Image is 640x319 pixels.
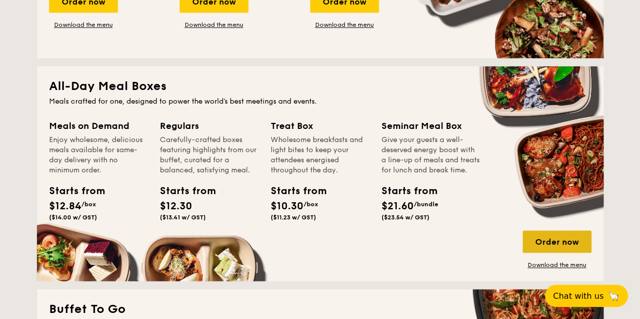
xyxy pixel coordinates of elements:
h2: Buffet To Go [49,301,591,317]
span: /bundle [414,201,438,208]
div: Starts from [49,184,95,199]
span: ($13.41 w/ GST) [160,214,206,221]
span: $12.30 [160,200,192,212]
a: Download the menu [49,21,118,29]
h2: All-Day Meal Boxes [49,78,591,95]
div: Treat Box [271,119,369,133]
div: Enjoy wholesome, delicious meals available for same-day delivery with no minimum order. [49,135,148,175]
div: Seminar Meal Box [381,119,480,133]
div: Give your guests a well-deserved energy boost with a line-up of meals and treats for lunch and br... [381,135,480,175]
button: Chat with us🦙 [545,285,628,307]
a: Download the menu [523,261,591,269]
span: ($11.23 w/ GST) [271,214,316,221]
span: ($23.54 w/ GST) [381,214,430,221]
span: Chat with us [553,291,604,301]
div: Meals on Demand [49,119,148,133]
span: $12.84 [49,200,81,212]
a: Download the menu [310,21,379,29]
div: Carefully-crafted boxes featuring highlights from our buffet, curated for a balanced, satisfying ... [160,135,259,175]
div: Wholesome breakfasts and light bites to keep your attendees energised throughout the day. [271,135,369,175]
span: 🦙 [608,290,620,302]
span: $21.60 [381,200,414,212]
div: Starts from [160,184,205,199]
div: Order now [523,231,591,253]
div: Starts from [271,184,316,199]
div: Meals crafted for one, designed to power the world's best meetings and events. [49,97,591,107]
span: $10.30 [271,200,304,212]
span: /box [304,201,318,208]
span: /box [81,201,96,208]
span: ($14.00 w/ GST) [49,214,97,221]
div: Starts from [381,184,427,199]
a: Download the menu [180,21,248,29]
div: Regulars [160,119,259,133]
